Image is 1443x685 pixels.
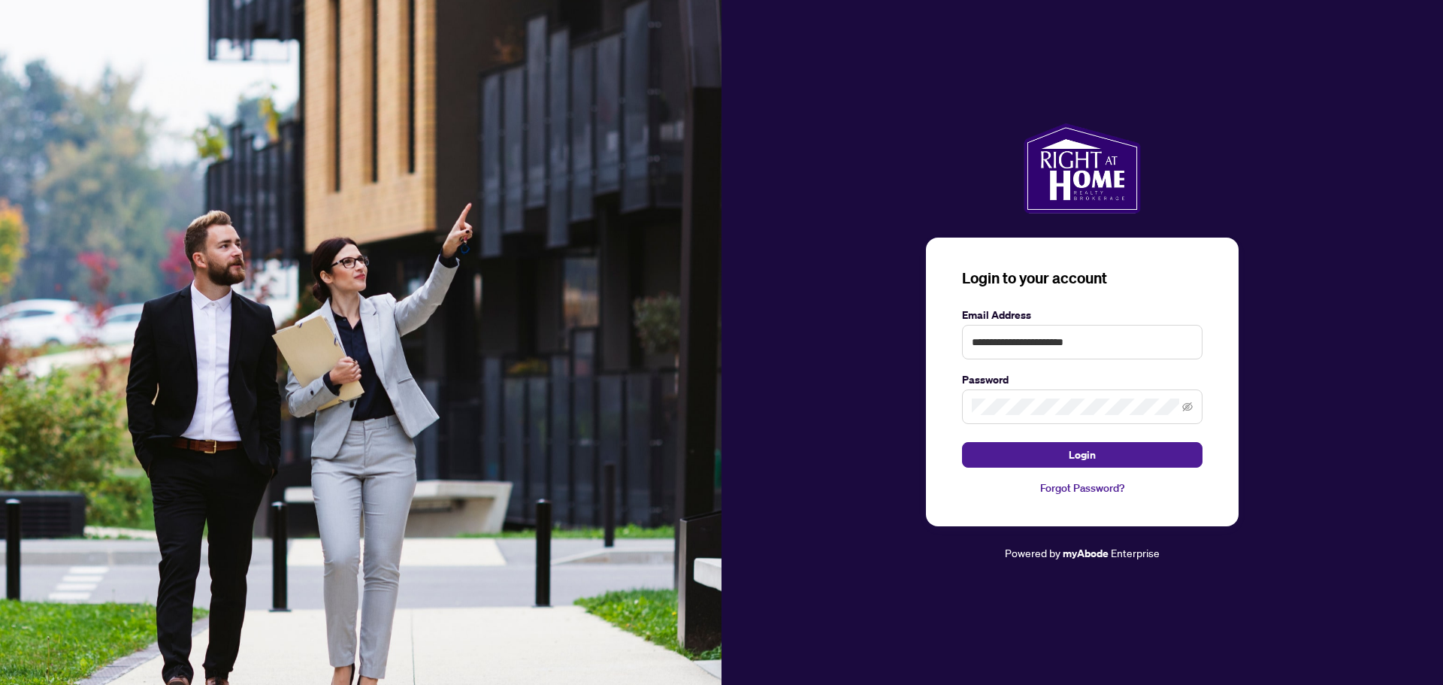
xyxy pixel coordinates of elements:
h3: Login to your account [962,268,1202,289]
span: eye-invisible [1182,402,1193,412]
button: Login [962,442,1202,468]
label: Password [962,371,1202,388]
a: Forgot Password? [962,480,1202,496]
span: Enterprise [1111,546,1160,559]
a: myAbode [1063,545,1109,562]
span: Powered by [1005,546,1060,559]
span: Login [1069,443,1096,467]
label: Email Address [962,307,1202,323]
img: ma-logo [1024,123,1140,214]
